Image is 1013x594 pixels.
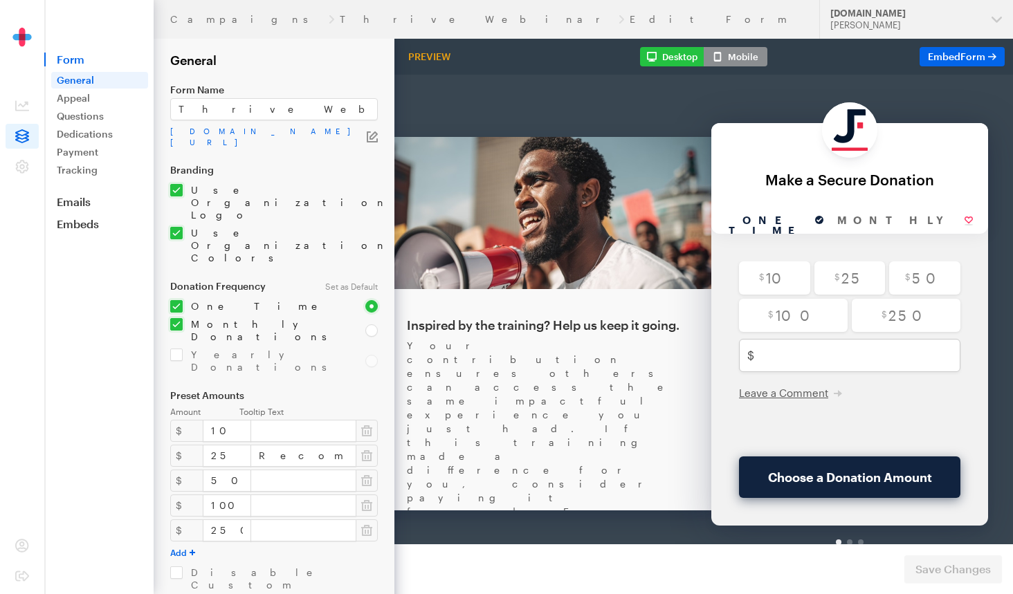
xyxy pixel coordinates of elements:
div: [PERSON_NAME] [830,19,980,31]
span: Leave a Comment [410,312,499,324]
label: Branding [170,165,378,176]
a: General [51,72,148,89]
button: Mobile [704,47,767,66]
img: cover.jpg [50,62,382,214]
label: Preset Amounts [170,390,378,401]
button: Add [170,547,195,558]
div: $ [170,494,203,517]
span: Embed [928,50,985,62]
label: Use Organization Colors [183,227,378,264]
span: Form [44,53,154,66]
label: Use Organization Logo [183,184,378,221]
div: Inspired by the training? Help us keep it going. [77,242,354,259]
label: Tooltip Text [239,407,378,417]
div: $ [170,519,203,541]
a: Tracking [51,162,148,178]
button: Leave a Comment [410,311,513,325]
a: Embeds [44,217,154,231]
a: Thrive Webinar [340,14,613,25]
div: $ [170,470,203,492]
a: Appeal [51,90,148,106]
a: Dedications [51,126,148,142]
a: Emails [44,195,154,209]
h2: General [170,53,378,68]
label: Amount [170,407,239,417]
button: Choose a Donation Amount [410,382,631,423]
a: Campaigns [170,14,323,25]
a: EmbedForm [920,47,1005,66]
div: Set as Default [317,281,386,292]
div: $ [170,420,203,442]
label: Donation Frequency [170,281,309,292]
span: Form [960,50,985,62]
a: [DOMAIN_NAME][URL] [170,126,367,148]
a: Payment [51,144,148,160]
div: Preview [403,50,456,63]
label: Form Name [170,84,378,95]
a: Questions [51,108,148,124]
div: Make a Secure Donation [396,97,645,113]
div: $ [170,445,203,467]
div: [DOMAIN_NAME] [830,8,980,19]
